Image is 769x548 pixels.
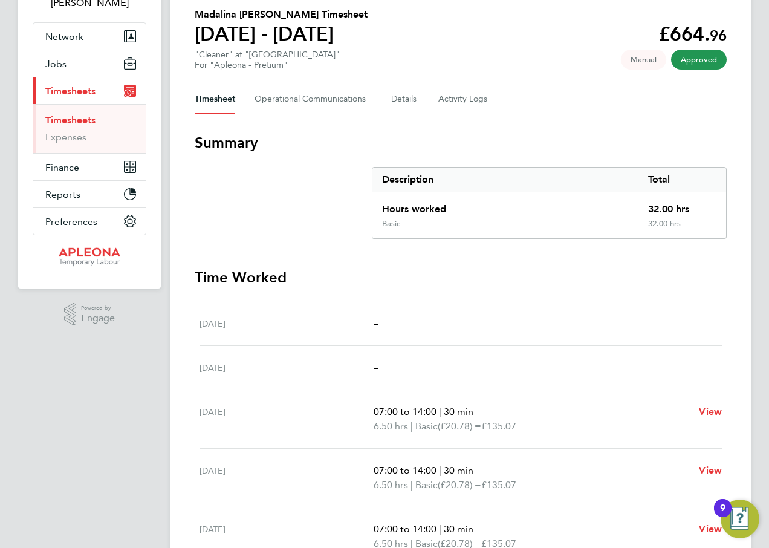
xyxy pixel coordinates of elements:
div: Total [638,168,726,192]
button: Jobs [33,50,146,77]
span: 30 min [444,523,473,535]
app-decimal: £664. [658,22,727,45]
a: Go to home page [33,247,146,267]
div: Hours worked [372,192,638,219]
div: [DATE] [200,463,374,492]
span: Jobs [45,58,67,70]
a: View [699,522,722,537]
img: apleona-logo-retina.png [59,247,120,267]
span: Powered by [81,303,115,313]
span: | [410,479,413,491]
span: | [439,523,441,535]
button: Finance [33,154,146,180]
span: 96 [710,27,727,44]
h3: Summary [195,133,727,152]
span: View [699,523,722,535]
a: Expenses [45,131,86,143]
button: Open Resource Center, 9 new notifications [721,500,759,538]
div: 32.00 hrs [638,192,726,219]
button: Details [391,85,419,114]
span: 07:00 to 14:00 [374,465,436,476]
span: 30 min [444,406,473,417]
button: Timesheets [33,77,146,104]
button: Timesheet [195,85,235,114]
span: | [439,465,441,476]
span: 30 min [444,465,473,476]
span: | [410,420,413,432]
div: Timesheets [33,104,146,153]
button: Preferences [33,208,146,235]
div: Basic [382,219,400,229]
span: Reports [45,189,80,200]
span: Network [45,31,83,42]
span: 07:00 to 14:00 [374,523,436,535]
a: View [699,463,722,478]
a: Timesheets [45,114,96,126]
div: Description [372,168,638,192]
span: Engage [81,313,115,324]
div: 9 [720,508,725,524]
span: – [374,318,378,329]
h2: Madalina [PERSON_NAME] Timesheet [195,7,368,22]
button: Activity Logs [438,85,489,114]
a: View [699,405,722,419]
span: | [439,406,441,417]
span: 07:00 to 14:00 [374,406,436,417]
span: Basic [415,419,438,434]
span: – [374,362,378,373]
div: [DATE] [200,405,374,434]
button: Network [33,23,146,50]
span: Timesheets [45,85,96,97]
div: Summary [372,167,727,239]
div: "Cleaner" at "[GEOGRAPHIC_DATA]" [195,50,340,70]
h3: Time Worked [195,268,727,287]
div: [DATE] [200,360,374,375]
span: This timesheet has been approved. [671,50,727,70]
span: (£20.78) = [438,420,481,432]
div: [DATE] [200,316,374,331]
span: This timesheet was manually created. [621,50,666,70]
span: Preferences [45,216,97,227]
span: 6.50 hrs [374,420,408,432]
span: Finance [45,161,79,173]
button: Operational Communications [255,85,372,114]
span: Basic [415,478,438,492]
a: Powered byEngage [64,303,115,326]
span: (£20.78) = [438,479,481,491]
button: Reports [33,181,146,207]
div: For "Apleona - Pretium" [195,60,340,70]
span: £135.07 [481,479,516,491]
span: View [699,406,722,417]
span: View [699,465,722,476]
span: 6.50 hrs [374,479,408,491]
div: 32.00 hrs [638,219,726,238]
span: £135.07 [481,420,516,432]
h1: [DATE] - [DATE] [195,22,368,46]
